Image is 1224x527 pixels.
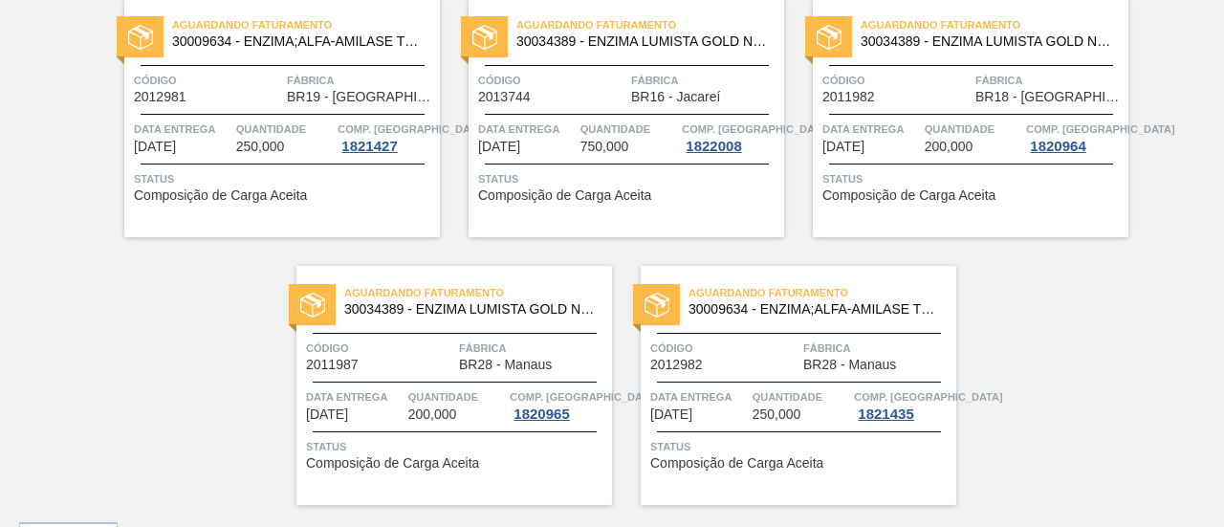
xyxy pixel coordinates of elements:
[580,140,629,154] span: 750,000
[854,387,1002,406] span: Comp. Carga
[631,90,720,104] span: BR16 - Jacareí
[472,25,497,50] img: status
[344,302,597,317] span: 30034389 - ENZIMA LUMISTA GOLD NOVONESIS 25KG
[861,34,1113,49] span: 30034389 - ENZIMA LUMISTA GOLD NOVONESIS 25KG
[306,437,607,456] span: Status
[631,71,779,90] span: Fábrica
[134,120,231,139] span: Data entrega
[650,358,703,372] span: 2012982
[822,120,920,139] span: Data entrega
[338,139,401,154] div: 1821427
[478,140,520,154] span: 05/09/2025
[478,71,626,90] span: Código
[688,283,956,302] span: Aguardando Faturamento
[344,283,612,302] span: Aguardando Faturamento
[650,407,692,422] span: 25/09/2025
[236,140,285,154] span: 250,000
[803,339,951,358] span: Fábrica
[306,456,479,471] span: Composição de Carga Aceita
[822,71,971,90] span: Código
[580,120,678,139] span: Quantidade
[134,188,307,203] span: Composição de Carga Aceita
[236,120,334,139] span: Quantidade
[478,188,651,203] span: Composição de Carga Aceita
[510,406,573,422] div: 1820965
[408,387,506,406] span: Quantidade
[510,387,607,422] a: Comp. [GEOGRAPHIC_DATA]1820965
[306,339,454,358] span: Código
[1026,139,1089,154] div: 1820964
[516,15,784,34] span: Aguardando Faturamento
[408,407,457,422] span: 200,000
[459,358,552,372] span: BR28 - Manaus
[753,387,850,406] span: Quantidade
[287,71,435,90] span: Fábrica
[478,169,779,188] span: Status
[817,25,841,50] img: status
[510,387,658,406] span: Comp. Carga
[287,90,435,104] span: BR19 - Nova Rio
[612,266,956,505] a: statusAguardando Faturamento30009634 - ENZIMA;ALFA-AMILASE TERMOESTÁVEL;TERMAMYCódigo2012982Fábri...
[925,140,973,154] span: 200,000
[128,25,153,50] img: status
[650,456,823,471] span: Composição de Carga Aceita
[516,34,769,49] span: 30034389 - ENZIMA LUMISTA GOLD NOVONESIS 25KG
[338,120,435,154] a: Comp. [GEOGRAPHIC_DATA]1821427
[268,266,612,505] a: statusAguardando Faturamento30034389 - ENZIMA LUMISTA GOLD NOVONESIS 25KGCódigo2011987FábricaBR28...
[645,293,669,318] img: status
[822,140,864,154] span: 07/09/2025
[134,140,176,154] span: 05/09/2025
[172,15,440,34] span: Aguardando Faturamento
[822,169,1124,188] span: Status
[822,90,875,104] span: 2011982
[854,387,951,422] a: Comp. [GEOGRAPHIC_DATA]1821435
[854,406,917,422] div: 1821435
[306,407,348,422] span: 25/09/2025
[306,387,404,406] span: Data entrega
[478,120,576,139] span: Data entrega
[975,90,1124,104] span: BR18 - Pernambuco
[650,387,748,406] span: Data entrega
[134,71,282,90] span: Código
[306,358,359,372] span: 2011987
[682,120,830,139] span: Comp. Carga
[861,15,1128,34] span: Aguardando Faturamento
[650,437,951,456] span: Status
[478,90,531,104] span: 2013744
[650,339,798,358] span: Código
[682,120,779,154] a: Comp. [GEOGRAPHIC_DATA]1822008
[134,169,435,188] span: Status
[682,139,745,154] div: 1822008
[753,407,801,422] span: 250,000
[822,188,995,203] span: Composição de Carga Aceita
[803,358,896,372] span: BR28 - Manaus
[172,34,425,49] span: 30009634 - ENZIMA;ALFA-AMILASE TERMOESTÁVEL;TERMAMY
[925,120,1022,139] span: Quantidade
[459,339,607,358] span: Fábrica
[975,71,1124,90] span: Fábrica
[1026,120,1124,154] a: Comp. [GEOGRAPHIC_DATA]1820964
[1026,120,1174,139] span: Comp. Carga
[688,302,941,317] span: 30009634 - ENZIMA;ALFA-AMILASE TERMOESTÁVEL;TERMAMY
[338,120,486,139] span: Comp. Carga
[134,90,186,104] span: 2012981
[300,293,325,318] img: status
